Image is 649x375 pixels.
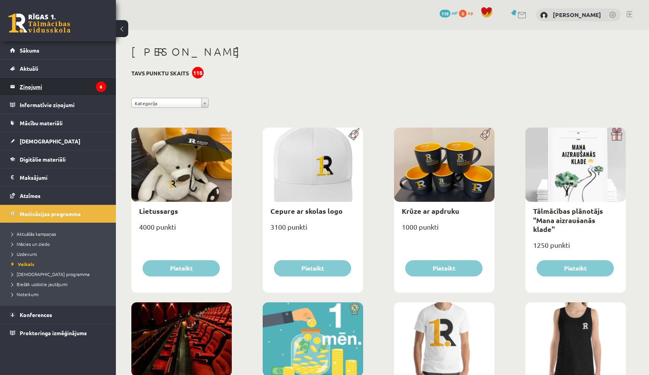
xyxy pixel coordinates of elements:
a: Tālmācības plānotājs "Mana aizraušanās klade" [533,206,603,234]
a: Cepure ar skolas logo [270,206,343,215]
span: Biežāk uzdotie jautājumi [12,281,68,287]
span: Atzīmes [20,192,41,199]
a: Maksājumi [10,169,106,186]
span: Uzdevumi [12,251,37,257]
a: [DEMOGRAPHIC_DATA] programma [12,271,108,278]
a: Motivācijas programma [10,205,106,223]
a: Rīgas 1. Tālmācības vidusskola [8,14,70,33]
span: 0 [459,10,467,17]
legend: Maksājumi [20,169,106,186]
button: Pieteikt [143,260,220,276]
span: Motivācijas programma [20,210,81,217]
a: Konferences [10,306,106,324]
a: Aktuāli [10,60,106,77]
span: Aktuālās kampaņas [12,231,56,237]
a: Krūze ar apdruku [402,206,459,215]
span: Digitālie materiāli [20,156,66,163]
span: Veikals [12,261,34,267]
span: Noteikumi [12,291,39,297]
span: Sākums [20,47,39,54]
a: Informatīvie ziņojumi [10,96,106,114]
a: Atzīmes [10,187,106,205]
span: 118 [440,10,450,17]
button: Pieteikt [405,260,483,276]
img: Populāra prece [477,128,494,141]
a: Proktoringa izmēģinājums [10,324,106,342]
a: Mācību materiāli [10,114,106,132]
a: Noteikumi [12,291,108,298]
button: Pieteikt [537,260,614,276]
span: Mācies un ziedo [12,241,50,247]
a: Digitālie materiāli [10,150,106,168]
a: 0 xp [459,10,477,16]
div: 1000 punkti [394,220,494,240]
span: [DEMOGRAPHIC_DATA] [20,138,80,145]
span: xp [468,10,473,16]
img: Populāra prece [346,128,363,141]
div: 118 [192,67,204,78]
a: Ziņojumi6 [10,78,106,95]
h3: Tavs punktu skaits [131,70,189,77]
button: Pieteikt [274,260,351,276]
a: Sākums [10,41,106,59]
img: Kerija Daniela Kustova [540,12,548,19]
a: 118 mP [440,10,458,16]
span: Konferences [20,311,52,318]
span: Proktoringa izmēģinājums [20,329,87,336]
div: 4000 punkti [131,220,232,240]
legend: Informatīvie ziņojumi [20,96,106,114]
i: 6 [96,82,106,92]
a: Biežāk uzdotie jautājumi [12,281,108,288]
legend: Ziņojumi [20,78,106,95]
a: Aktuālās kampaņas [12,230,108,237]
h1: [PERSON_NAME] [131,45,626,58]
a: Kategorija [131,98,209,108]
div: 3100 punkti [263,220,363,240]
div: 1250 punkti [525,239,626,258]
img: Dāvana ar pārsteigumu [608,128,626,141]
a: Lietussargs [139,206,178,215]
a: Uzdevumi [12,251,108,257]
span: [DEMOGRAPHIC_DATA] programma [12,271,90,277]
span: Kategorija [135,98,198,108]
span: mP [452,10,458,16]
img: Atlaide [346,302,363,315]
a: Mācies un ziedo [12,240,108,247]
span: Mācību materiāli [20,119,63,126]
span: Aktuāli [20,65,38,72]
a: [PERSON_NAME] [553,11,601,19]
a: Veikals [12,261,108,268]
a: [DEMOGRAPHIC_DATA] [10,132,106,150]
